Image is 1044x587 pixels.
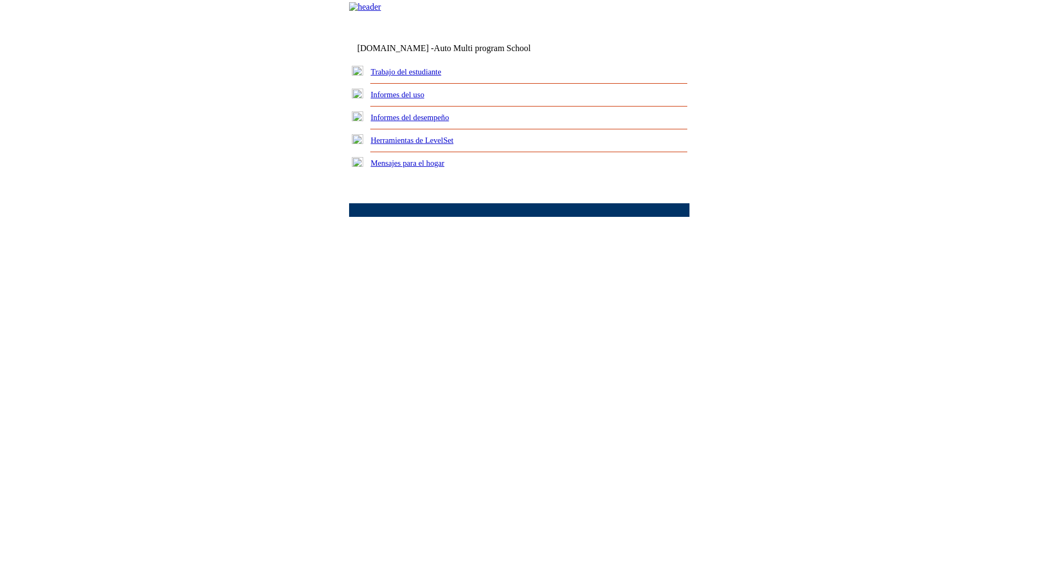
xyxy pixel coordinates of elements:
img: plus.gif [352,157,363,167]
img: plus.gif [352,134,363,144]
img: plus.gif [352,89,363,98]
a: Herramientas de LevelSet [371,136,453,145]
a: Informes del uso [371,90,425,99]
a: Informes del desempeño [371,113,449,122]
a: Trabajo del estudiante [371,67,442,76]
img: plus.gif [352,66,363,76]
a: Mensajes para el hogar [371,159,445,167]
img: header [349,2,381,12]
nobr: Auto Multi program School [434,43,531,53]
td: [DOMAIN_NAME] - [357,43,557,53]
img: plus.gif [352,111,363,121]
